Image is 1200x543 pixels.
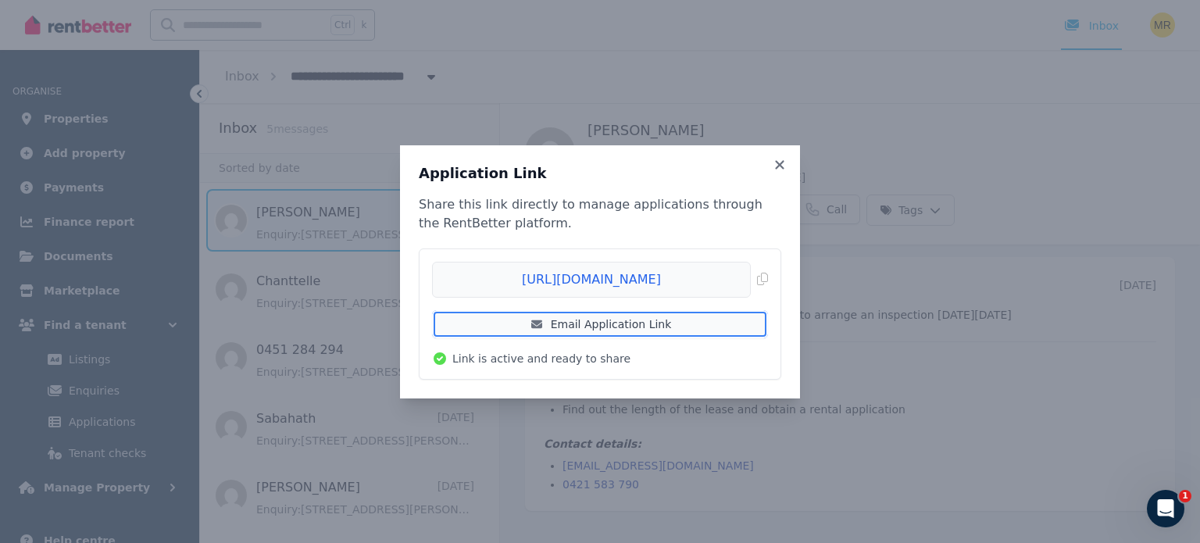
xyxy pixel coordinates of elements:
p: Share this link directly to manage applications through the RentBetter platform. [419,195,781,233]
span: 1 [1179,490,1191,502]
span: Link is active and ready to share [452,351,630,366]
h3: Application Link [419,164,781,183]
iframe: Intercom live chat [1147,490,1184,527]
button: [URL][DOMAIN_NAME] [432,262,768,298]
a: Email Application Link [432,310,768,338]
